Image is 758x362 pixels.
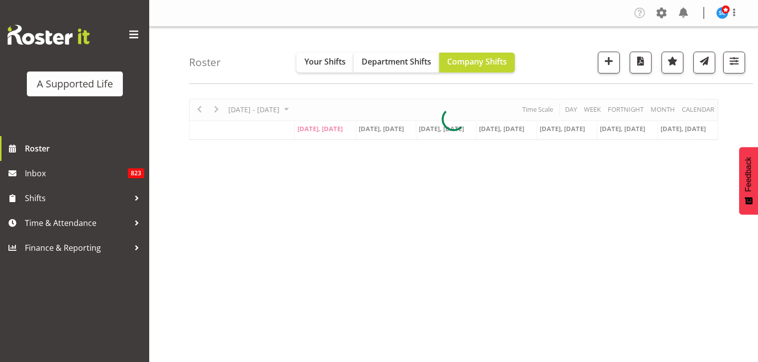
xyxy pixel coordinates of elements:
span: Inbox [25,166,128,181]
span: Finance & Reporting [25,240,129,255]
button: Feedback - Show survey [739,147,758,215]
button: Department Shifts [354,53,439,72]
button: Send a list of all shifts for the selected filtered period to all rostered employees. [693,52,715,73]
span: Your Shifts [304,56,346,67]
button: Highlight an important date within the roster. [662,52,683,73]
button: Download a PDF of the roster according to the set date range. [630,52,652,73]
button: Filter Shifts [723,52,745,73]
span: Feedback [744,157,753,192]
span: Roster [25,141,144,156]
button: Your Shifts [296,53,354,72]
span: Department Shifts [362,56,431,67]
span: Shifts [25,191,129,206]
h4: Roster [189,57,221,68]
img: silke-carter9768.jpg [716,7,728,19]
div: A Supported Life [37,76,113,91]
button: Company Shifts [439,53,515,72]
span: 823 [128,168,144,178]
img: Rosterit website logo [7,25,90,45]
span: Company Shifts [447,56,507,67]
button: Add a new shift [598,52,620,73]
span: Time & Attendance [25,216,129,230]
